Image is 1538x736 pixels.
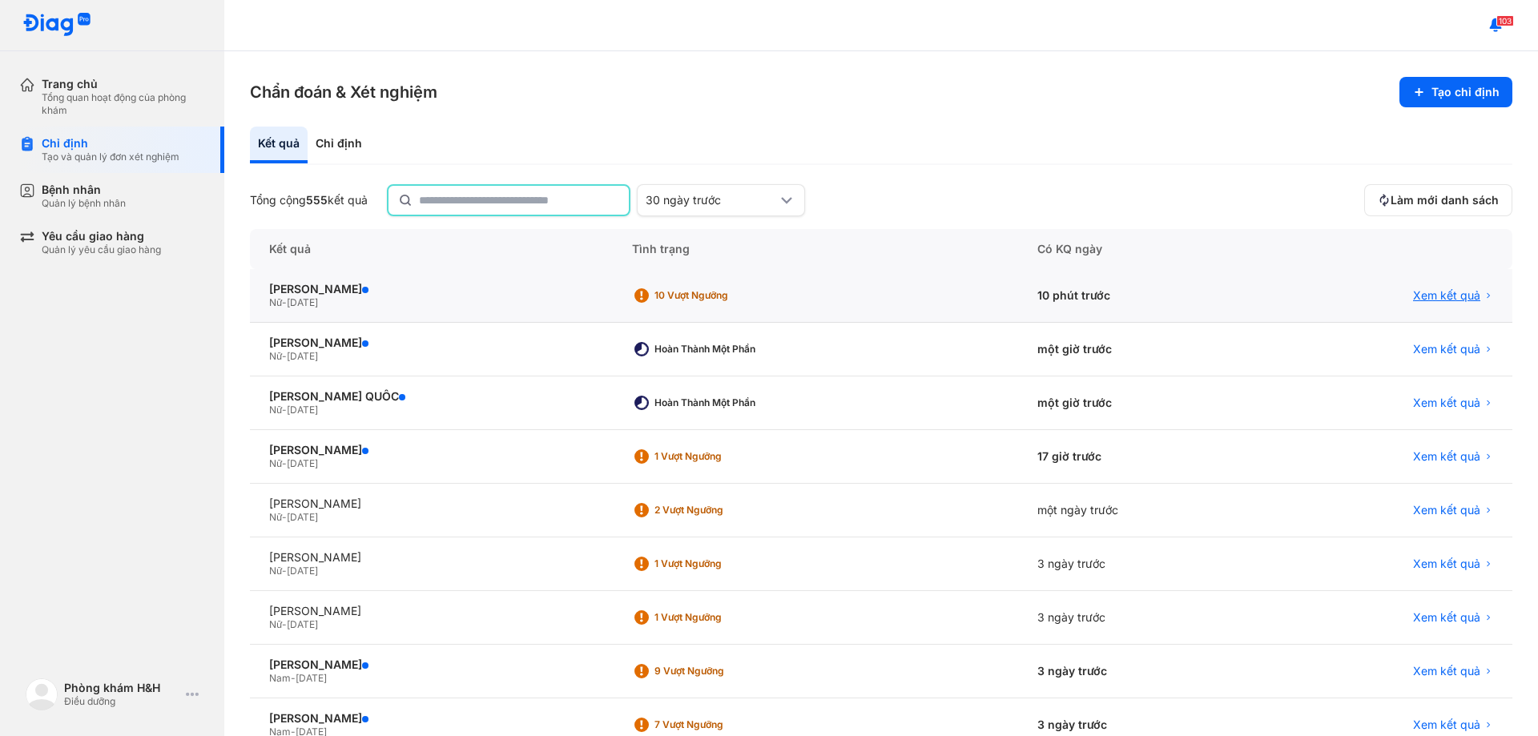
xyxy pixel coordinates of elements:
div: 17 giờ trước [1018,430,1266,484]
div: Chỉ định [42,136,179,151]
span: [DATE] [287,350,318,362]
span: Nữ [269,457,282,469]
div: 1 Vượt ngưỡng [654,557,783,570]
div: Tình trạng [613,229,1019,269]
div: Hoàn thành một phần [654,396,783,409]
div: [PERSON_NAME] [269,443,594,457]
div: 30 ngày trước [646,193,777,207]
h3: Chẩn đoán & Xét nghiệm [250,81,437,103]
div: một giờ trước [1018,376,1266,430]
span: [DATE] [287,565,318,577]
div: 10 phút trước [1018,269,1266,323]
span: - [282,565,287,577]
span: Xem kết quả [1413,664,1480,678]
div: 1 Vượt ngưỡng [654,450,783,463]
span: Xem kết quả [1413,342,1480,356]
div: Tổng quan hoạt động của phòng khám [42,91,205,117]
div: 7 Vượt ngưỡng [654,718,783,731]
span: - [282,457,287,469]
div: Hoàn thành một phần [654,343,783,356]
div: [PERSON_NAME] [269,550,594,565]
span: - [282,511,287,523]
span: [DATE] [287,511,318,523]
button: Làm mới danh sách [1364,184,1512,216]
span: Xem kết quả [1413,449,1480,464]
span: - [291,672,296,684]
div: Tổng cộng kết quả [250,193,368,207]
div: [PERSON_NAME] [269,497,594,511]
span: [DATE] [287,296,318,308]
span: Xem kết quả [1413,718,1480,732]
div: 3 ngày trước [1018,645,1266,698]
div: [PERSON_NAME] [269,604,594,618]
span: Xem kết quả [1413,396,1480,410]
span: [DATE] [296,672,327,684]
div: 10 Vượt ngưỡng [654,289,783,302]
span: - [282,618,287,630]
span: - [282,350,287,362]
span: Nữ [269,296,282,308]
button: Tạo chỉ định [1399,77,1512,107]
span: Xem kết quả [1413,503,1480,517]
span: 555 [306,193,328,207]
div: Phòng khám H&H [64,681,179,695]
span: [DATE] [287,457,318,469]
span: [DATE] [287,404,318,416]
div: Yêu cầu giao hàng [42,229,161,243]
span: Làm mới danh sách [1391,193,1499,207]
div: Điều dưỡng [64,695,179,708]
img: logo [26,678,58,710]
div: Bệnh nhân [42,183,126,197]
span: - [282,296,287,308]
img: logo [22,13,91,38]
div: [PERSON_NAME] QUỐC [269,389,594,404]
div: [PERSON_NAME] [269,658,594,672]
div: [PERSON_NAME] [269,282,594,296]
span: 103 [1496,15,1514,26]
span: Nữ [269,511,282,523]
span: Nữ [269,618,282,630]
span: Xem kết quả [1413,610,1480,625]
div: Kết quả [250,127,308,163]
div: Chỉ định [308,127,370,163]
span: Xem kết quả [1413,557,1480,571]
div: Quản lý yêu cầu giao hàng [42,243,161,256]
div: 2 Vượt ngưỡng [654,504,783,517]
span: Nam [269,672,291,684]
span: Xem kết quả [1413,288,1480,303]
div: Kết quả [250,229,613,269]
div: một giờ trước [1018,323,1266,376]
div: Tạo và quản lý đơn xét nghiệm [42,151,179,163]
div: Quản lý bệnh nhân [42,197,126,210]
div: [PERSON_NAME] [269,711,594,726]
div: 3 ngày trước [1018,537,1266,591]
span: - [282,404,287,416]
div: một ngày trước [1018,484,1266,537]
div: 9 Vượt ngưỡng [654,665,783,678]
div: Có KQ ngày [1018,229,1266,269]
span: Nữ [269,350,282,362]
div: Trang chủ [42,77,205,91]
div: 3 ngày trước [1018,591,1266,645]
div: [PERSON_NAME] [269,336,594,350]
span: Nữ [269,565,282,577]
span: Nữ [269,404,282,416]
span: [DATE] [287,618,318,630]
div: 1 Vượt ngưỡng [654,611,783,624]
